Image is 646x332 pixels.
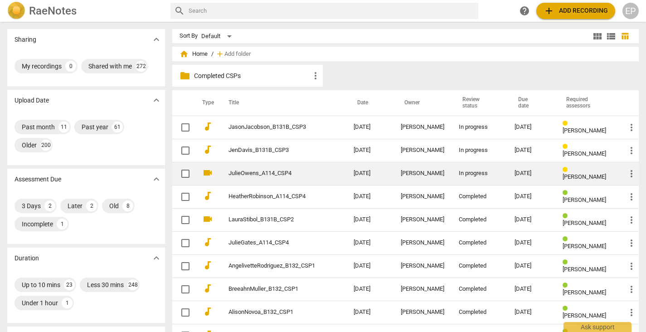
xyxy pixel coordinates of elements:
div: [DATE] [515,170,548,177]
span: [PERSON_NAME] [563,312,606,319]
div: Less 30 mins [87,280,124,289]
div: 0 [65,61,76,72]
span: table_chart [621,32,629,40]
button: Show more [150,251,163,265]
div: [PERSON_NAME] [401,263,444,269]
div: Up to 10 mins [22,280,60,289]
span: Review status: completed [563,190,571,196]
span: [PERSON_NAME] [563,150,606,157]
span: search [174,5,185,16]
span: Review status: in progress [563,166,571,173]
button: Upload [536,3,615,19]
th: Date [346,90,393,116]
span: audiotrack [202,190,213,201]
div: Sort By [180,33,198,39]
span: more_vert [626,191,637,202]
td: [DATE] [346,139,393,162]
a: HeatherRobinson_A114_CSP4 [228,193,321,200]
div: Completed [459,216,500,223]
div: [PERSON_NAME] [401,239,444,246]
div: [PERSON_NAME] [401,124,444,131]
div: Completed [459,286,500,293]
span: expand_more [151,95,162,106]
div: [DATE] [515,193,548,200]
div: In progress [459,170,500,177]
span: home [180,49,189,59]
td: [DATE] [346,231,393,254]
a: LogoRaeNotes [7,2,163,20]
div: Old [109,201,119,210]
span: expand_more [151,174,162,185]
th: Owner [393,90,452,116]
div: [PERSON_NAME] [401,216,444,223]
span: videocam [202,167,213,178]
span: [PERSON_NAME] [563,266,606,273]
div: [PERSON_NAME] [401,170,444,177]
div: [DATE] [515,147,548,154]
td: [DATE] [346,301,393,324]
td: [DATE] [346,185,393,208]
p: Sharing [15,35,36,44]
a: BreeahnMuller_B132_CSP1 [228,286,321,293]
div: 1 [62,298,73,308]
a: LauraStibol_B131B_CSP2 [228,216,321,223]
span: expand_more [151,34,162,45]
span: audiotrack [202,306,213,317]
div: 2 [44,200,55,211]
div: 272 [136,61,146,72]
span: audiotrack [202,121,213,132]
span: [PERSON_NAME] [563,196,606,203]
div: [DATE] [515,286,548,293]
div: Incomplete [22,220,53,229]
span: help [519,5,530,16]
div: Past year [82,122,108,132]
div: Completed [459,263,500,269]
a: JenDavis_B131B_CSP3 [228,147,321,154]
h2: RaeNotes [29,5,77,17]
div: Under 1 hour [22,298,58,308]
img: Logo [7,2,25,20]
div: My recordings [22,62,62,71]
span: [PERSON_NAME] [563,243,606,249]
th: Required assessors [555,90,619,116]
div: 61 [112,122,123,132]
button: Table view [618,29,631,43]
div: 8 [122,200,133,211]
div: Later [68,201,83,210]
span: [PERSON_NAME] [563,289,606,296]
a: JasonJacobson_B131B_CSP3 [228,124,321,131]
span: folder [180,70,190,81]
p: Completed CSPs [194,71,310,81]
span: Review status: in progress [563,143,571,150]
div: Past month [22,122,55,132]
div: [PERSON_NAME] [401,309,444,316]
td: [DATE] [346,278,393,301]
p: Upload Date [15,96,49,105]
span: more_vert [626,122,637,133]
div: Shared with me [88,62,132,71]
div: [DATE] [515,263,548,269]
span: audiotrack [202,237,213,248]
span: Review status: completed [563,213,571,220]
div: EP [622,3,639,19]
span: [PERSON_NAME] [563,127,606,134]
span: more_vert [626,261,637,272]
td: [DATE] [346,162,393,185]
a: JulieOwens_A114_CSP4 [228,170,321,177]
div: Older [22,141,37,150]
div: [PERSON_NAME] [401,193,444,200]
a: Help [516,3,533,19]
span: Add recording [544,5,608,16]
span: audiotrack [202,283,213,294]
span: Review status: completed [563,259,571,266]
span: [PERSON_NAME] [563,220,606,226]
div: [PERSON_NAME] [401,286,444,293]
span: add [215,49,224,59]
span: audiotrack [202,260,213,271]
span: more_vert [626,284,637,295]
button: Tile view [591,29,604,43]
span: add [544,5,554,16]
th: Due date [507,90,555,116]
div: Default [201,29,235,44]
span: Review status: completed [563,282,571,289]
